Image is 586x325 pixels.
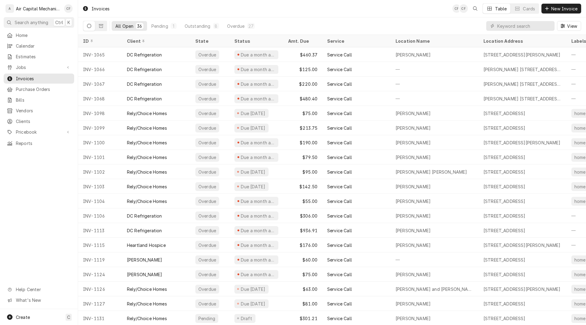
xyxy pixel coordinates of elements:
div: $75.00 [283,267,322,282]
div: [PERSON_NAME] [396,139,431,146]
div: $176.00 [283,238,322,252]
div: $95.00 [283,164,322,179]
div: Overdue [198,301,217,307]
div: Rely/Choice Homes [127,169,167,175]
div: Cards [523,5,535,12]
div: INV-1065 [78,47,122,62]
div: All Open [115,23,133,29]
div: Overdue [198,198,217,204]
a: Invoices [4,74,74,84]
div: A [5,4,14,13]
input: Keyword search [497,21,552,31]
div: Draft [240,315,253,322]
div: Service Call [327,271,352,278]
div: $220.00 [283,77,322,91]
div: Overdue [198,257,217,263]
a: Estimates [4,52,74,62]
div: Overdue [198,96,217,102]
button: View [557,21,581,31]
div: $213.75 [283,121,322,135]
div: INV-1113 [78,223,122,238]
div: [PERSON_NAME] and [PERSON_NAME] [396,286,474,292]
div: [STREET_ADDRESS] [483,257,526,263]
div: INV-1103 [78,179,122,194]
div: Location Name [396,38,472,44]
div: [STREET_ADDRESS] [483,198,526,204]
div: [PERSON_NAME] [STREET_ADDRESS][PERSON_NAME] [483,81,562,87]
span: Vendors [16,107,71,114]
div: State [195,38,225,44]
div: [STREET_ADDRESS] [483,154,526,161]
div: Service Call [327,66,352,73]
div: Service Call [327,52,352,58]
button: Open search [470,4,480,13]
div: [STREET_ADDRESS] [483,213,526,219]
div: Overdue [198,227,217,234]
div: Due a month ago [240,139,276,146]
div: 8 [214,23,218,29]
div: Due a month ago [240,198,276,204]
div: 1 [172,23,175,29]
div: Service Call [327,169,352,175]
div: INV-1104 [78,194,122,208]
div: Overdue [198,110,217,117]
div: ID [83,38,116,44]
div: INV-1126 [78,282,122,296]
div: [PERSON_NAME] [396,110,431,117]
div: Service Call [327,110,352,117]
div: DC Refrigeration [127,96,162,102]
div: $936.91 [283,223,322,238]
div: CF [459,4,468,13]
div: [PERSON_NAME] [396,301,431,307]
a: Home [4,30,74,40]
div: [PERSON_NAME] [396,52,431,58]
div: — [391,62,479,77]
div: Overdue [198,125,217,131]
div: Charles Faure's Avatar [64,4,73,13]
div: Due [DATE] [240,183,266,190]
div: Service Call [327,301,352,307]
div: Charles Faure's Avatar [459,4,468,13]
div: Service Call [327,125,352,131]
span: View [566,23,578,29]
div: Due a month ago [240,257,276,263]
a: Bills [4,95,74,105]
div: [PERSON_NAME] [396,198,431,204]
div: Due [DATE] [240,169,266,175]
a: Purchase Orders [4,84,74,94]
div: [STREET_ADDRESS][PERSON_NAME] [483,242,561,248]
div: — [391,77,479,91]
div: [STREET_ADDRESS] [483,301,526,307]
div: [PERSON_NAME] [396,125,431,131]
div: — [391,91,479,106]
span: Help Center [16,286,71,293]
span: Estimates [16,53,71,60]
div: CF [452,4,461,13]
div: Overdue [198,242,217,248]
span: Purchase Orders [16,86,71,92]
div: [PERSON_NAME] [396,183,431,190]
div: Overdue [198,169,217,175]
a: Go to Jobs [4,62,74,72]
div: Service Call [327,257,352,263]
div: Due a month ago [240,81,276,87]
div: Due a month ago [240,213,276,219]
div: Overdue [198,183,217,190]
div: INV-1101 [78,150,122,164]
div: Service Call [327,96,352,102]
div: Due [DATE] [240,286,266,292]
div: $190.00 [283,135,322,150]
div: Outstanding [185,23,211,29]
div: [STREET_ADDRESS] [483,183,526,190]
span: Ctrl [55,19,63,26]
div: Service Call [327,242,352,248]
div: INV-1102 [78,164,122,179]
div: — [391,252,479,267]
a: Go to What's New [4,295,74,305]
span: Home [16,32,71,38]
div: INV-1067 [78,77,122,91]
div: Service Call [327,81,352,87]
div: [STREET_ADDRESS] [483,169,526,175]
div: [STREET_ADDRESS] [483,110,526,117]
div: Charles Faure's Avatar [452,4,461,13]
